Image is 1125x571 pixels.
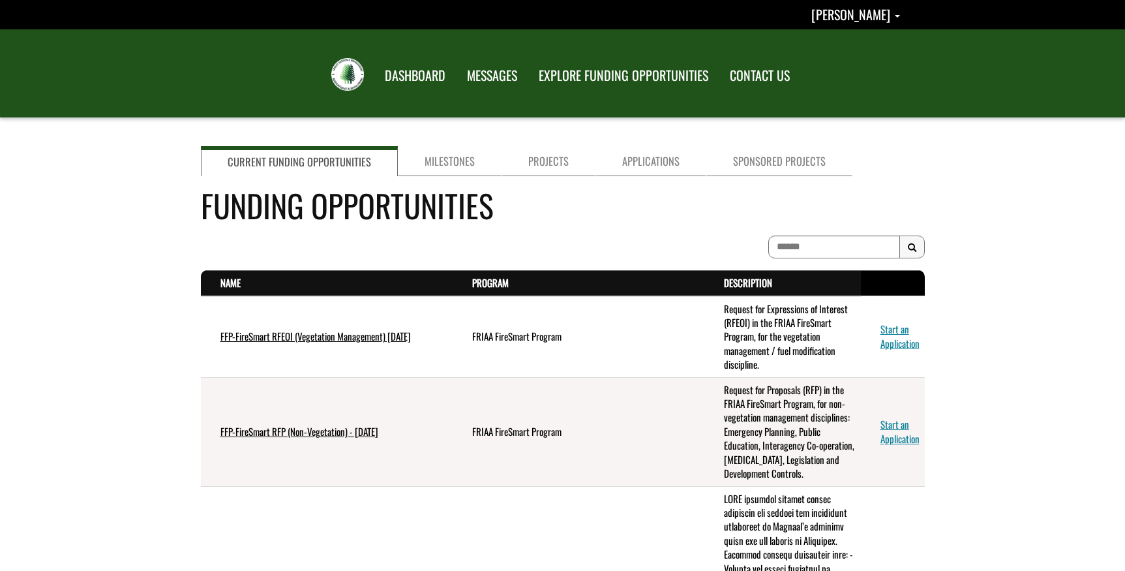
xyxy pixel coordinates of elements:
[201,182,925,228] h4: Funding Opportunities
[595,146,706,176] a: Applications
[880,417,920,445] a: Start an Application
[453,296,704,378] td: FRIAA FireSmart Program
[375,59,455,92] a: DASHBOARD
[899,236,925,259] button: Search Results
[529,59,718,92] a: EXPLORE FUNDING OPPORTUNITIES
[220,329,411,343] a: FFP-FireSmart RFEOI (Vegetation Management) [DATE]
[472,275,509,290] a: Program
[811,5,890,24] span: [PERSON_NAME]
[502,146,595,176] a: Projects
[704,296,861,378] td: Request for Expressions of Interest (RFEOI) in the FRIAA FireSmart Program, for the vegetation ma...
[201,296,453,378] td: FFP-FireSmart RFEOI (Vegetation Management) July 2025
[201,377,453,486] td: FFP-FireSmart RFP (Non-Vegetation) - July 2025
[453,377,704,486] td: FRIAA FireSmart Program
[220,424,378,439] a: FFP-FireSmart RFP (Non-Vegetation) - [DATE]
[457,59,527,92] a: MESSAGES
[880,322,920,350] a: Start an Application
[720,59,800,92] a: CONTACT US
[373,55,800,92] nav: Main Navigation
[331,58,364,91] img: FRIAA Submissions Portal
[724,275,772,290] a: Description
[398,146,502,176] a: Milestones
[811,5,900,24] a: Shannon Sexsmith
[706,146,852,176] a: Sponsored Projects
[201,146,398,176] a: Current Funding Opportunities
[220,275,241,290] a: Name
[704,377,861,486] td: Request for Proposals (RFP) in the FRIAA FireSmart Program, for non-vegetation management discipl...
